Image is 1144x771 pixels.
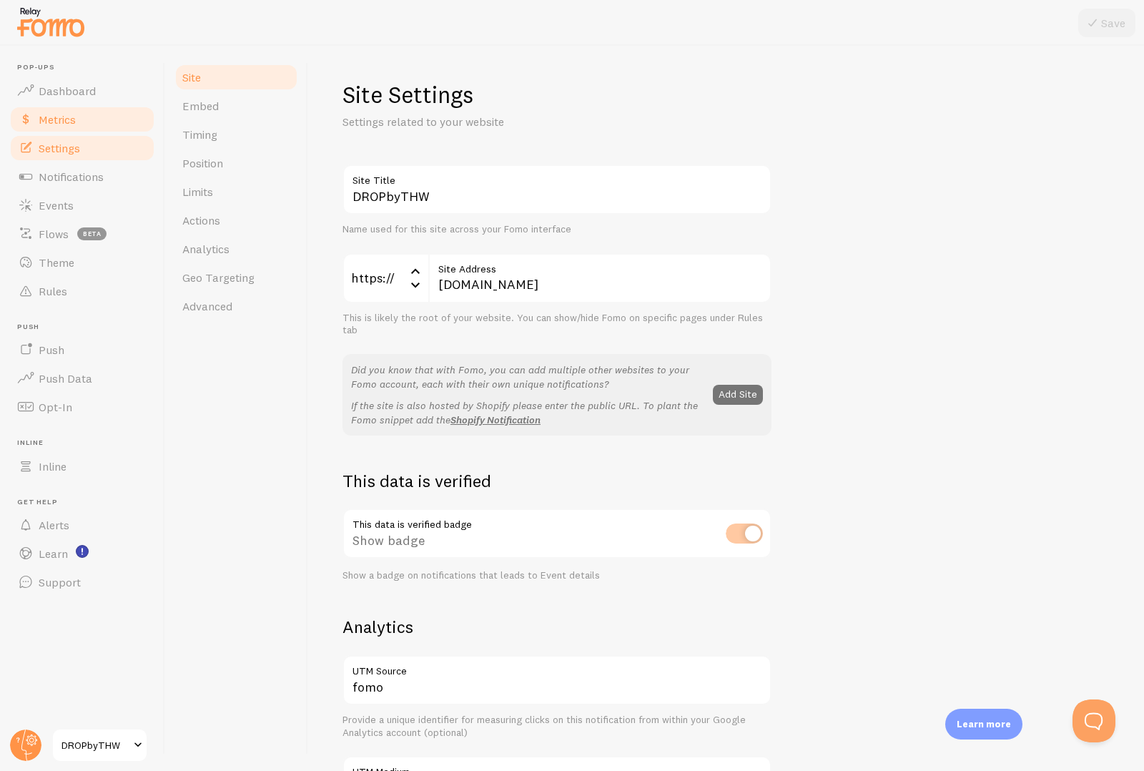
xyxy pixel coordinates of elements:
a: DROPbyTHW [51,728,148,762]
a: Limits [174,177,299,206]
p: If the site is also hosted by Shopify please enter the public URL. To plant the Fomo snippet add the [351,398,704,427]
span: Opt-In [39,400,72,414]
a: Theme [9,248,156,277]
a: Geo Targeting [174,263,299,292]
a: Timing [174,120,299,149]
a: Actions [174,206,299,235]
a: Notifications [9,162,156,191]
span: Timing [182,127,217,142]
span: Dashboard [39,84,96,98]
a: Analytics [174,235,299,263]
span: Support [39,575,81,589]
div: https:// [342,253,428,303]
span: Push [39,343,64,357]
span: Pop-ups [17,63,156,72]
div: Learn more [945,709,1022,740]
a: Dashboard [9,77,156,105]
a: Opt-In [9,393,156,421]
span: Events [39,198,74,212]
p: Settings related to your website [342,114,686,130]
a: Learn [9,539,156,568]
label: Site Title [342,164,771,189]
a: Position [174,149,299,177]
span: Analytics [182,242,230,256]
h2: Analytics [342,616,771,638]
span: Limits [182,185,213,199]
svg: <p>Watch New Feature Tutorials!</p> [76,545,89,558]
span: Advanced [182,299,232,313]
a: Support [9,568,156,596]
span: Get Help [17,498,156,507]
input: myhonestcompany.com [428,253,771,303]
a: Push Data [9,364,156,393]
h2: This data is verified [342,470,771,492]
a: Rules [9,277,156,305]
span: Notifications [39,170,104,184]
label: Site Address [428,253,771,278]
img: fomo-relay-logo-orange.svg [15,4,87,40]
label: UTM Source [342,655,771,679]
a: Advanced [174,292,299,320]
a: Inline [9,452,156,481]
span: Flows [39,227,69,241]
iframe: Help Scout Beacon - Open [1072,699,1115,742]
span: Alerts [39,518,69,532]
span: Rules [39,284,67,298]
a: Shopify Notification [450,413,541,426]
p: Learn more [957,717,1011,731]
p: Did you know that with Fomo, you can add multiple other websites to your Fomo account, each with ... [351,363,704,391]
span: Learn [39,546,68,561]
span: Settings [39,141,80,155]
span: Inline [39,459,66,473]
a: Push [9,335,156,364]
span: Position [182,156,223,170]
div: Name used for this site across your Fomo interface [342,223,771,236]
div: Provide a unique identifier for measuring clicks on this notification from within your Google Ana... [342,714,771,739]
h1: Site Settings [342,80,771,109]
span: Actions [182,213,220,227]
div: This is likely the root of your website. You can show/hide Fomo on specific pages under Rules tab [342,312,771,337]
a: Alerts [9,511,156,539]
span: DROPbyTHW [61,737,129,754]
span: beta [77,227,107,240]
span: Metrics [39,112,76,127]
button: Add Site [713,385,763,405]
a: Site [174,63,299,92]
span: Push [17,323,156,332]
span: Geo Targeting [182,270,255,285]
a: Metrics [9,105,156,134]
span: Embed [182,99,219,113]
a: Settings [9,134,156,162]
span: Site [182,70,201,84]
a: Events [9,191,156,220]
span: Inline [17,438,156,448]
span: Push Data [39,371,92,385]
span: Theme [39,255,74,270]
a: Flows beta [9,220,156,248]
a: Embed [174,92,299,120]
